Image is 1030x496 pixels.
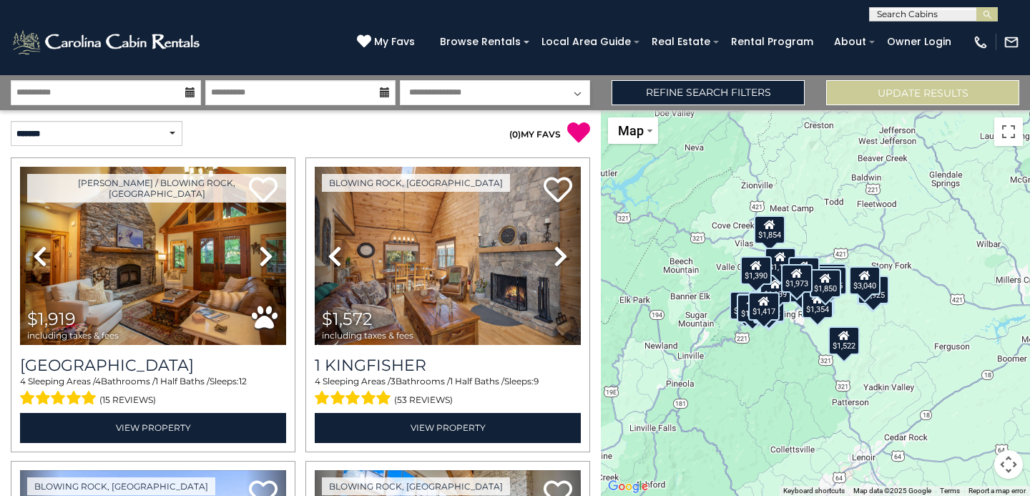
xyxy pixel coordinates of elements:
[604,477,652,496] img: Google
[544,175,572,206] a: Add to favorites
[509,129,521,140] span: ( )
[391,376,396,386] span: 3
[827,31,873,53] a: About
[20,375,286,409] div: Sleeping Areas / Bathrooms / Sleeps:
[973,34,989,50] img: phone-regular-white.png
[858,276,889,304] div: $1,925
[315,375,581,409] div: Sleeping Areas / Bathrooms / Sleeps:
[783,486,845,496] button: Keyboard shortcuts
[753,295,785,324] div: $1,535
[433,31,528,53] a: Browse Rentals
[788,257,820,286] div: $1,312
[450,376,504,386] span: 1 Half Baths /
[724,31,820,53] a: Rental Program
[740,256,772,284] div: $1,390
[604,477,652,496] a: Open this area in Google Maps (opens a new window)
[20,413,286,442] a: View Property
[810,268,841,297] div: $1,850
[994,117,1023,146] button: Toggle fullscreen view
[315,376,320,386] span: 4
[802,290,833,318] div: $1,354
[748,291,780,320] div: $1,417
[394,391,453,409] span: (53 reviews)
[322,331,413,340] span: including taxes & fees
[95,376,101,386] span: 4
[1004,34,1019,50] img: mail-regular-white.png
[644,31,717,53] a: Real Estate
[99,391,156,409] span: (15 reviews)
[27,477,215,495] a: Blowing Rock, [GEOGRAPHIC_DATA]
[828,326,860,355] div: $1,522
[754,215,785,243] div: $1,854
[315,167,581,345] img: thumbnail_163279458.jpeg
[155,376,210,386] span: 1 Half Baths /
[27,174,286,203] a: [PERSON_NAME] / Blowing Rock, [GEOGRAPHIC_DATA]
[968,487,1026,495] a: Report a map error
[27,331,119,340] span: including taxes & fees
[509,129,561,140] a: (0)MY FAVS
[760,275,791,303] div: $1,139
[880,31,958,53] a: Owner Login
[608,117,658,144] button: Change map style
[20,356,286,375] a: [GEOGRAPHIC_DATA]
[20,376,26,386] span: 4
[940,487,960,495] a: Terms (opens in new tab)
[534,31,638,53] a: Local Area Guide
[815,263,846,292] div: $1,503
[765,248,796,276] div: $1,170
[322,174,510,192] a: Blowing Rock, [GEOGRAPHIC_DATA]
[815,266,847,295] div: $1,215
[239,376,247,386] span: 12
[853,487,931,495] span: Map data ©2025 Google
[849,266,881,294] div: $3,040
[753,293,785,321] div: $1,542
[374,34,415,49] span: My Favs
[534,376,539,386] span: 9
[11,28,204,57] img: White-1-2.png
[315,413,581,442] a: View Property
[20,167,286,345] img: thumbnail_163269168.jpeg
[20,356,286,375] h3: Mountain Song Lodge
[826,80,1019,105] button: Update Results
[781,264,813,293] div: $1,973
[730,291,761,319] div: $1,919
[27,308,76,329] span: $1,919
[612,80,805,105] a: Refine Search Filters
[357,34,418,50] a: My Favs
[315,356,581,375] a: 1 Kingfisher
[618,123,644,138] span: Map
[737,293,768,322] div: $1,847
[322,477,510,495] a: Blowing Rock, [GEOGRAPHIC_DATA]
[512,129,518,140] span: 0
[994,450,1023,479] button: Map camera controls
[322,308,373,329] span: $1,572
